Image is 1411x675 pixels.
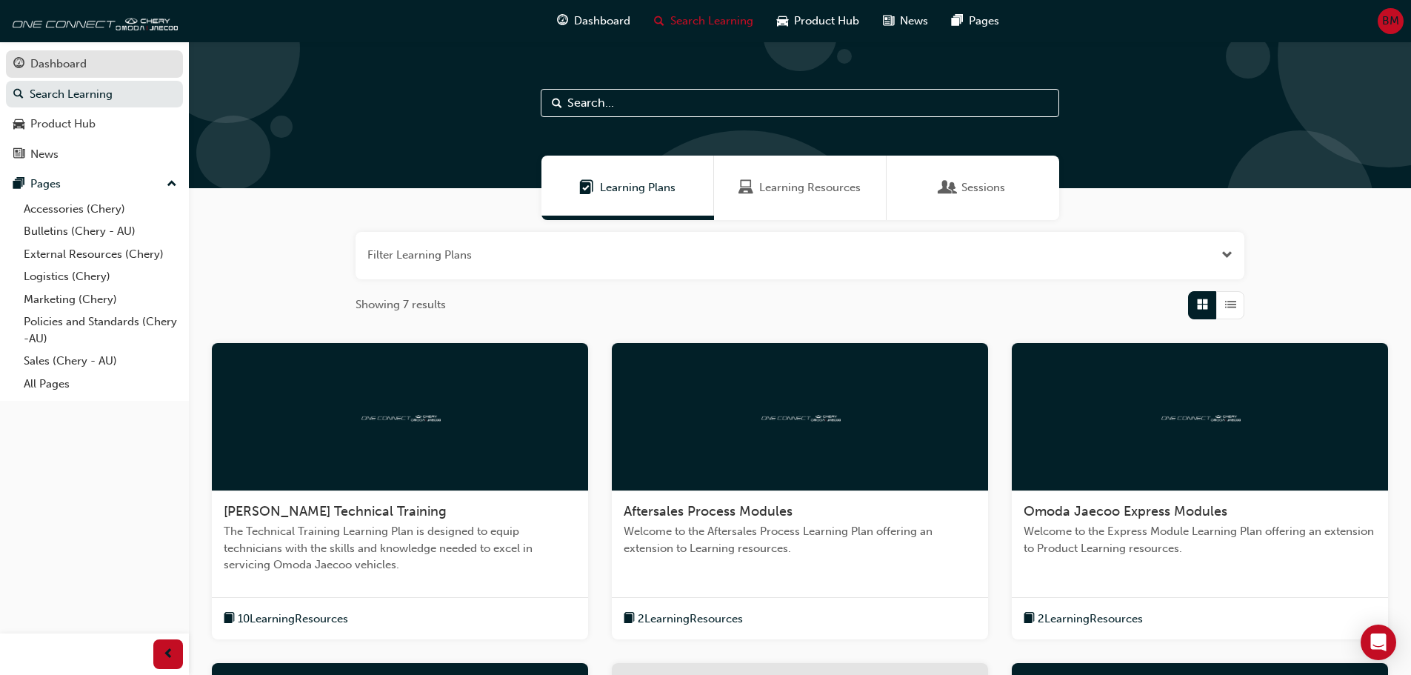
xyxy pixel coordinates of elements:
[18,243,183,266] a: External Resources (Chery)
[765,6,871,36] a: car-iconProduct Hub
[212,343,588,640] a: oneconnect[PERSON_NAME] Technical TrainingThe Technical Training Learning Plan is designed to equ...
[900,13,928,30] span: News
[1024,610,1143,628] button: book-icon2LearningResources
[167,175,177,194] span: up-icon
[18,373,183,396] a: All Pages
[18,288,183,311] a: Marketing (Chery)
[624,610,635,628] span: book-icon
[624,503,793,519] span: Aftersales Process Modules
[1159,409,1241,423] img: oneconnect
[714,156,887,220] a: Learning ResourcesLearning Resources
[541,156,714,220] a: Learning PlansLearning Plans
[13,118,24,131] span: car-icon
[6,170,183,198] button: Pages
[224,523,576,573] span: The Technical Training Learning Plan is designed to equip technicians with the skills and knowled...
[670,13,753,30] span: Search Learning
[961,179,1005,196] span: Sessions
[557,12,568,30] span: guage-icon
[600,179,676,196] span: Learning Plans
[13,178,24,191] span: pages-icon
[1221,247,1232,264] button: Open the filter
[574,13,630,30] span: Dashboard
[1024,610,1035,628] span: book-icon
[6,110,183,138] a: Product Hub
[224,503,447,519] span: [PERSON_NAME] Technical Training
[18,310,183,350] a: Policies and Standards (Chery -AU)
[1361,625,1396,660] div: Open Intercom Messenger
[30,56,87,73] div: Dashboard
[654,12,664,30] span: search-icon
[887,156,1059,220] a: SessionsSessions
[30,116,96,133] div: Product Hub
[552,95,562,112] span: Search
[545,6,642,36] a: guage-iconDashboard
[777,12,788,30] span: car-icon
[624,610,743,628] button: book-icon2LearningResources
[794,13,859,30] span: Product Hub
[6,50,183,78] a: Dashboard
[1197,296,1208,313] span: Grid
[18,198,183,221] a: Accessories (Chery)
[940,6,1011,36] a: pages-iconPages
[642,6,765,36] a: search-iconSearch Learning
[224,610,348,628] button: book-icon10LearningResources
[163,645,174,664] span: prev-icon
[624,523,976,556] span: Welcome to the Aftersales Process Learning Plan offering an extension to Learning resources.
[759,409,841,423] img: oneconnect
[30,146,59,163] div: News
[224,610,235,628] span: book-icon
[18,220,183,243] a: Bulletins (Chery - AU)
[18,350,183,373] a: Sales (Chery - AU)
[612,343,988,640] a: oneconnectAftersales Process ModulesWelcome to the Aftersales Process Learning Plan offering an e...
[359,409,441,423] img: oneconnect
[952,12,963,30] span: pages-icon
[13,88,24,102] span: search-icon
[883,12,894,30] span: news-icon
[1012,343,1388,640] a: oneconnectOmoda Jaecoo Express ModulesWelcome to the Express Module Learning Plan offering an ext...
[30,176,61,193] div: Pages
[1225,296,1236,313] span: List
[13,148,24,162] span: news-icon
[7,6,178,36] img: oneconnect
[941,179,955,196] span: Sessions
[6,141,183,168] a: News
[238,611,348,628] span: 10 Learning Resources
[6,81,183,108] a: Search Learning
[356,296,446,313] span: Showing 7 results
[1378,8,1404,34] button: BM
[759,179,861,196] span: Learning Resources
[13,58,24,71] span: guage-icon
[541,89,1059,117] input: Search...
[1024,523,1376,556] span: Welcome to the Express Module Learning Plan offering an extension to Product Learning resources.
[1382,13,1399,30] span: BM
[969,13,999,30] span: Pages
[738,179,753,196] span: Learning Resources
[18,265,183,288] a: Logistics (Chery)
[6,47,183,170] button: DashboardSearch LearningProduct HubNews
[638,611,743,628] span: 2 Learning Resources
[871,6,940,36] a: news-iconNews
[579,179,594,196] span: Learning Plans
[1038,611,1143,628] span: 2 Learning Resources
[1024,503,1227,519] span: Omoda Jaecoo Express Modules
